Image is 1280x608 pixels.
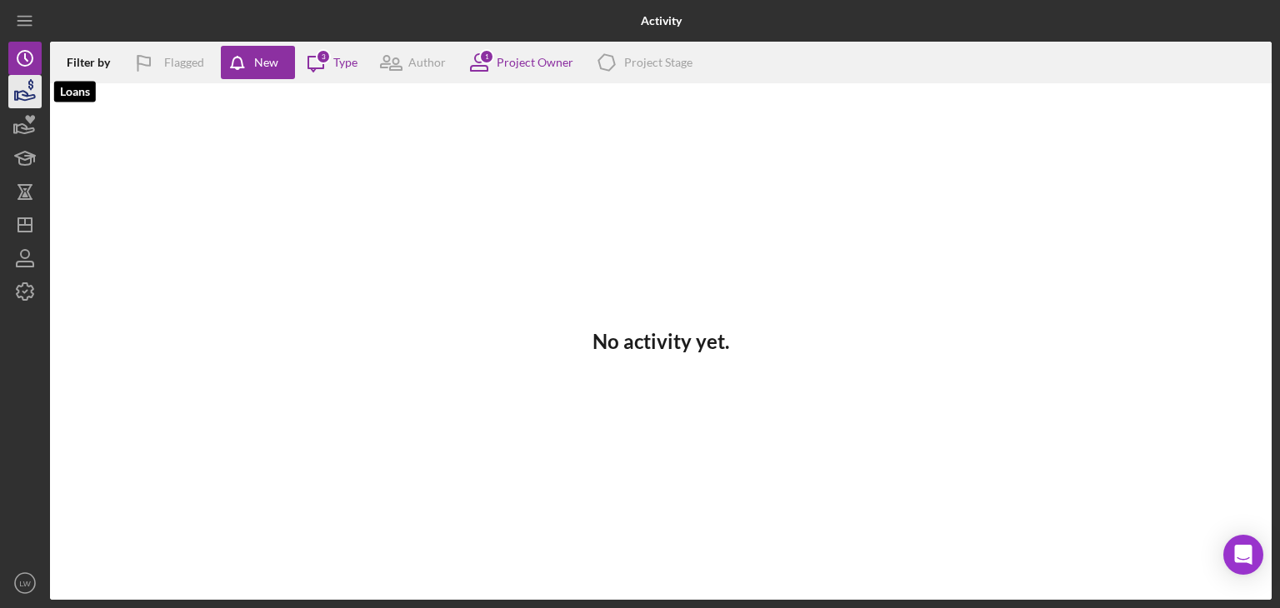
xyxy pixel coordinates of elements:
div: Author [408,56,446,69]
div: New [254,46,278,79]
button: LW [8,566,42,600]
div: Filter by [67,56,122,69]
button: Flagged [122,46,221,79]
div: 1 [479,49,494,64]
div: Type [333,56,357,69]
div: Project Stage [624,56,692,69]
div: 3 [316,49,331,64]
div: Open Intercom Messenger [1223,535,1263,575]
button: New [221,46,295,79]
div: Project Owner [497,56,573,69]
text: LW [19,579,32,588]
div: Flagged [164,46,204,79]
h3: No activity yet. [592,330,729,353]
b: Activity [641,14,682,27]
